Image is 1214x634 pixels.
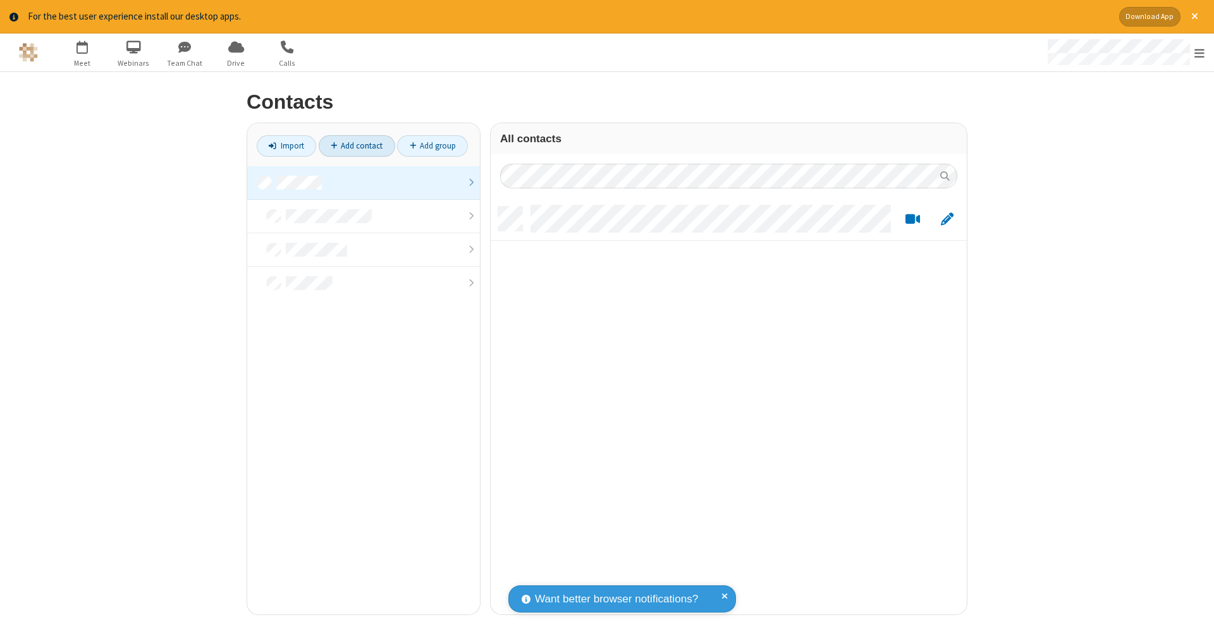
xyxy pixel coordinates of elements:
h2: Contacts [247,91,967,113]
a: Import [257,135,316,157]
div: For the best user experience install our desktop apps. [28,9,1110,24]
span: Calls [264,58,311,69]
span: Webinars [110,58,157,69]
iframe: Chat [1182,601,1205,625]
button: Logo [4,34,52,71]
span: Want better browser notifications? [535,591,698,607]
span: Team Chat [161,58,209,69]
div: Open menu [1036,34,1214,71]
div: grid [491,198,967,616]
button: Download App [1119,7,1180,27]
img: QA Selenium DO NOT DELETE OR CHANGE [19,43,38,62]
button: Close alert [1185,7,1205,27]
span: Meet [59,58,106,69]
button: Edit [935,211,959,227]
a: Add contact [319,135,395,157]
h3: All contacts [500,133,957,145]
button: Start a video meeting [900,211,925,227]
span: Drive [212,58,260,69]
a: Add group [397,135,468,157]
